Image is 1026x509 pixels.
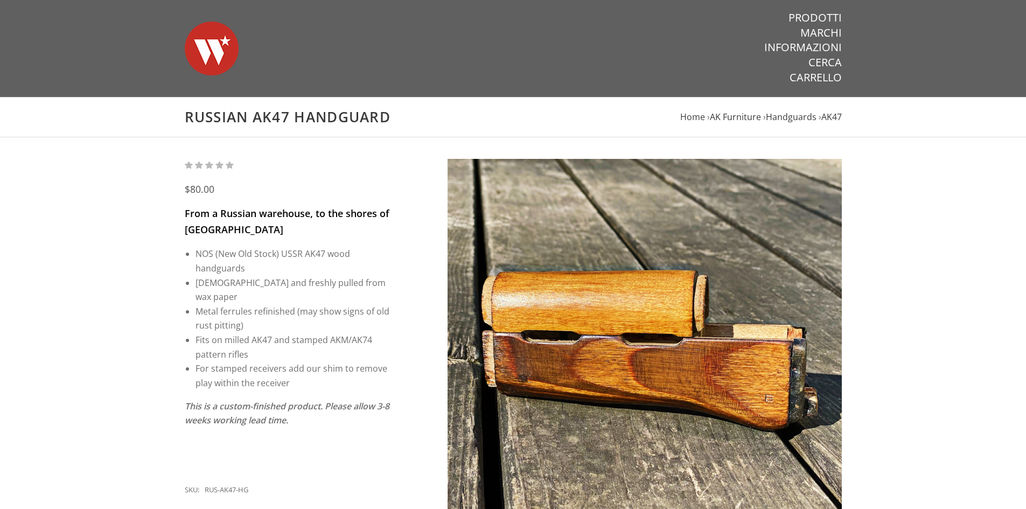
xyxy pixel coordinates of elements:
a: Marchi [800,26,842,40]
li: NOS (New Old Stock) USSR AK47 wood handguards [196,247,391,275]
img: Warsaw Wood Co. [185,11,239,86]
a: Carrello [790,71,842,85]
a: AK47 [821,111,842,123]
li: Metal ferrules refinished (may show signs of old rust pitting) [196,304,391,333]
a: Informazioni [764,40,842,54]
div: SKU: [185,484,199,496]
a: Handguards [766,111,816,123]
li: Fits on milled AK47 and stamped AKM/AK74 pattern rifles [196,333,391,361]
li: › [819,110,842,124]
span: For stamped receivers add our shim to remove play within the receiver [196,362,387,389]
div: RUS-AK47-HG [205,484,248,496]
a: Prodotti [788,11,842,25]
span: $80.00 [185,183,214,196]
em: This is a custom-finished product. Please allow 3-8 weeks working lead time. [185,400,389,427]
li: › [763,110,816,124]
a: Home [680,111,705,123]
a: AK Furniture [710,111,761,123]
span: From a Russian warehouse, to the shores of [GEOGRAPHIC_DATA] [185,207,389,236]
li: [DEMOGRAPHIC_DATA] and freshly pulled from wax paper [196,276,391,304]
a: Cerca [808,55,842,69]
h1: Russian AK47 Handguard [185,108,842,126]
li: › [707,110,761,124]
